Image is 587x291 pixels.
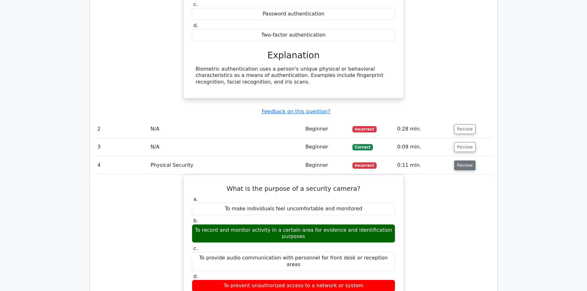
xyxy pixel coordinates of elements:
td: 0:09 min. [395,138,452,156]
button: Review [454,142,476,152]
button: Review [454,124,476,134]
button: Review [454,160,476,170]
span: b. [193,218,198,224]
td: 0:28 min. [395,120,452,138]
td: 4 [95,156,148,174]
span: Incorrect [352,126,377,132]
div: Password authentication [192,8,395,20]
td: Physical Security [148,156,303,174]
span: a. [193,196,198,202]
td: 2 [95,120,148,138]
a: Feedback on this question? [262,108,330,114]
h5: What is the purpose of a security camera? [191,185,396,192]
td: N/A [148,120,303,138]
div: Two-factor authentication [192,29,395,41]
span: d. [193,273,198,279]
td: Beginner [303,138,350,156]
td: N/A [148,138,303,156]
td: Beginner [303,120,350,138]
span: Incorrect [352,162,377,169]
span: c. [193,1,198,7]
td: Beginner [303,156,350,174]
span: c. [193,245,198,251]
span: d. [193,22,198,28]
span: Correct [352,144,373,150]
div: To record and monitor activity in a certain area for evidence and identification purposes [192,224,395,243]
div: To provide audio communication with personnel for front desk or reception areas [192,252,395,271]
td: 0:11 min. [395,156,452,174]
div: Biometric authentication uses a person's unique physical or behavioral characteristics as a means... [196,66,391,85]
td: 3 [95,138,148,156]
div: To make individuals feel uncomfortable and monitored [192,203,395,215]
h3: Explanation [196,50,391,61]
